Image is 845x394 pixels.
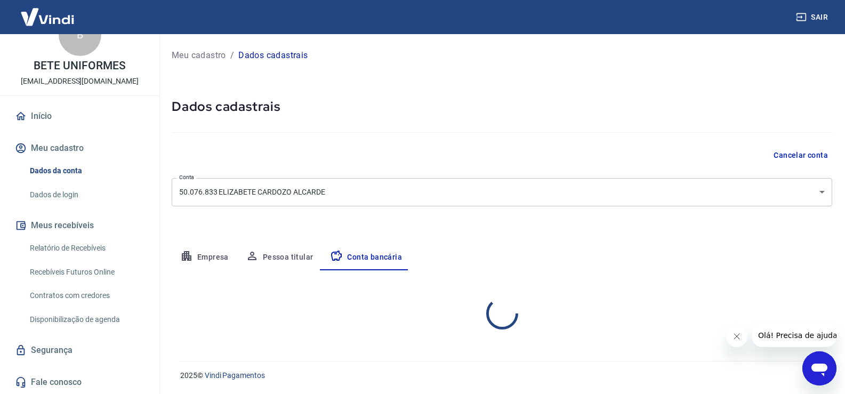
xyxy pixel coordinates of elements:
[59,13,101,56] div: B
[802,351,836,385] iframe: Botão para abrir a janela de mensagens
[26,261,147,283] a: Recebíveis Futuros Online
[6,7,90,16] span: Olá! Precisa de ajuda?
[752,324,836,347] iframe: Mensagem da empresa
[26,237,147,259] a: Relatório de Recebíveis
[26,184,147,206] a: Dados de login
[179,173,194,181] label: Conta
[237,245,322,270] button: Pessoa titular
[26,309,147,331] a: Disponibilização de agenda
[172,178,832,206] div: 50.076.833 ELIZABETE CARDOZO ALCARDE
[26,285,147,307] a: Contratos com credores
[172,49,226,62] a: Meu cadastro
[180,370,819,381] p: 2025 ©
[238,49,308,62] p: Dados cadastrais
[13,214,147,237] button: Meus recebíveis
[21,76,139,87] p: [EMAIL_ADDRESS][DOMAIN_NAME]
[321,245,411,270] button: Conta bancária
[172,98,832,115] h5: Dados cadastrais
[13,136,147,160] button: Meu cadastro
[172,245,237,270] button: Empresa
[794,7,832,27] button: Sair
[13,1,82,33] img: Vindi
[769,146,832,165] button: Cancelar conta
[13,104,147,128] a: Início
[26,160,147,182] a: Dados da conta
[13,371,147,394] a: Fale conosco
[230,49,234,62] p: /
[726,326,747,347] iframe: Fechar mensagem
[34,60,125,71] p: BETE UNIFORMES
[13,339,147,362] a: Segurança
[205,371,265,380] a: Vindi Pagamentos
